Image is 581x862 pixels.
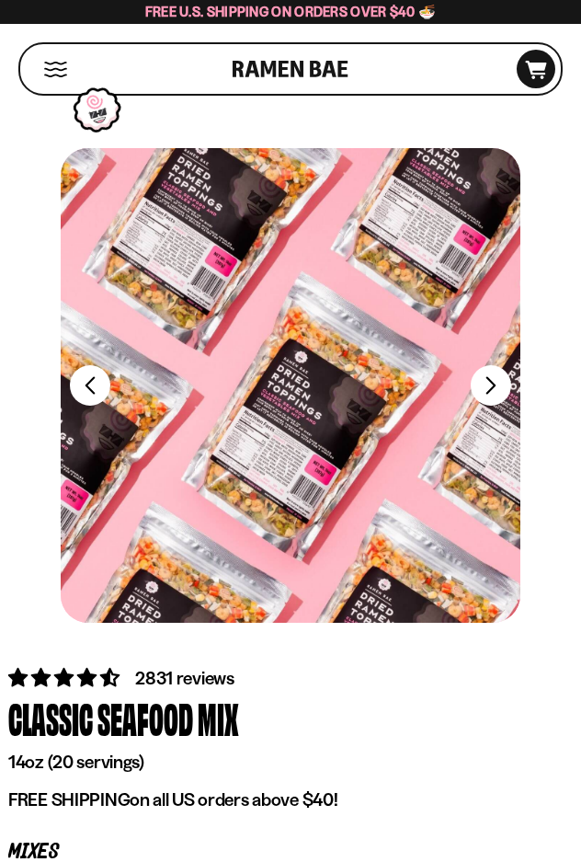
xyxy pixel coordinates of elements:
[8,751,573,774] p: 14oz (20 servings)
[471,365,511,406] button: Next
[135,667,234,689] span: 2831 reviews
[145,3,437,20] span: Free U.S. Shipping on Orders over $40 🍜
[8,692,93,746] div: Classic
[8,788,130,810] strong: FREE SHIPPING
[8,844,573,861] p: Mixes
[198,692,239,746] div: Mix
[8,788,573,811] p: on all US orders above $40!
[8,666,123,689] span: 4.68 stars
[70,365,110,406] button: Previous
[43,62,68,77] button: Mobile Menu Trigger
[97,692,193,746] div: Seafood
